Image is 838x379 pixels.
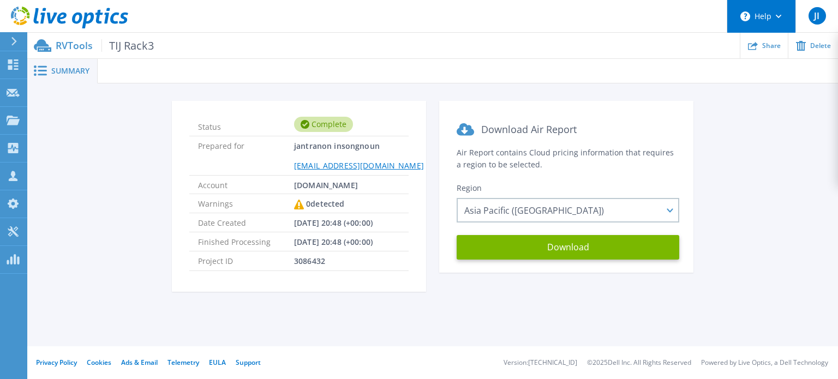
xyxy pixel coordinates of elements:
div: 0 detected [294,194,344,214]
div: Asia Pacific ([GEOGRAPHIC_DATA]) [457,198,679,222]
span: Download Air Report [481,123,577,136]
span: Delete [810,43,831,49]
span: jantranon insongnoun [294,136,424,175]
span: [DOMAIN_NAME] [294,176,358,194]
span: Prepared for [198,136,294,175]
p: RVTools [56,39,154,52]
button: Download [457,235,679,260]
li: © 2025 Dell Inc. All Rights Reserved [587,359,691,366]
span: Summary [51,67,89,75]
span: [DATE] 20:48 (+00:00) [294,213,373,232]
span: Share [762,43,781,49]
span: Air Report contains Cloud pricing information that requires a region to be selected. [457,147,674,170]
span: Warnings [198,194,294,213]
li: Powered by Live Optics, a Dell Technology [701,359,828,366]
div: Complete [294,117,353,132]
a: Telemetry [167,358,199,367]
a: Cookies [87,358,111,367]
span: Account [198,176,294,194]
a: [EMAIL_ADDRESS][DOMAIN_NAME] [294,160,424,171]
a: EULA [209,358,226,367]
a: Ads & Email [121,358,158,367]
span: Project ID [198,251,294,270]
li: Version: [TECHNICAL_ID] [504,359,577,366]
a: Privacy Policy [36,358,77,367]
span: Finished Processing [198,232,294,251]
a: Support [236,358,261,367]
span: Date Created [198,213,294,232]
span: Region [457,183,482,193]
span: 3086432 [294,251,325,270]
span: [DATE] 20:48 (+00:00) [294,232,373,251]
span: JI [814,11,819,20]
span: Status [198,117,294,131]
span: TIJ Rack3 [101,39,154,52]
